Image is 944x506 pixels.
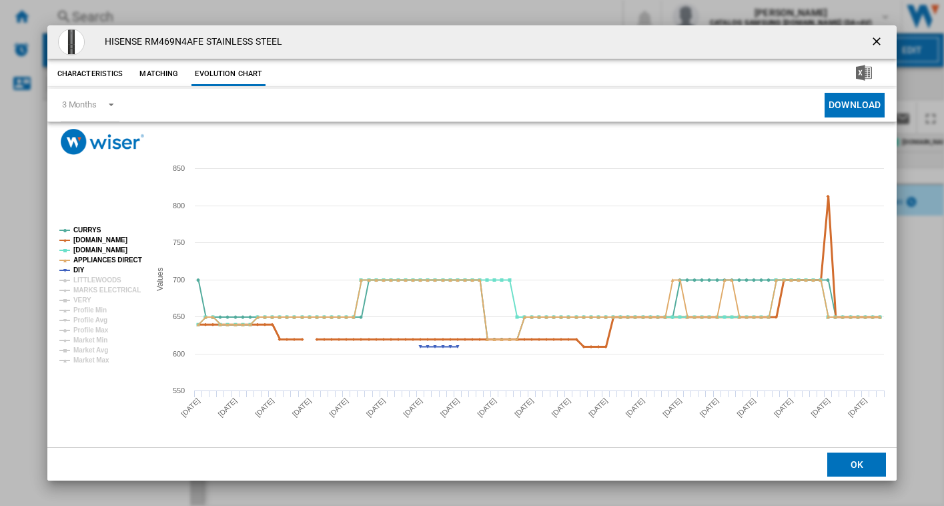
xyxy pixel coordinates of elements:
[73,236,127,244] tspan: [DOMAIN_NAME]
[179,397,201,419] tspan: [DATE]
[129,62,188,86] button: Matching
[870,35,886,51] ng-md-icon: getI18NText('BUTTONS.CLOSE_DIALOG')
[513,397,535,419] tspan: [DATE]
[865,29,891,55] button: getI18NText('BUTTONS.CLOSE_DIALOG')
[98,35,282,49] h4: HISENSE RM469N4AFE STAINLESS STEEL
[73,296,91,304] tspan: VERY
[54,62,127,86] button: Characteristics
[73,226,101,234] tspan: CURRYS
[73,336,107,344] tspan: Market Min
[73,326,109,334] tspan: Profile Max
[155,268,165,291] tspan: Values
[73,346,108,354] tspan: Market Avg
[846,397,868,419] tspan: [DATE]
[191,62,266,86] button: Evolution chart
[587,397,609,419] tspan: [DATE]
[62,99,97,109] div: 3 Months
[73,306,107,314] tspan: Profile Min
[827,453,886,477] button: OK
[73,356,109,364] tspan: Market Max
[73,286,141,294] tspan: MARKS ELECTRICAL
[290,397,312,419] tspan: [DATE]
[254,397,276,419] tspan: [DATE]
[173,312,185,320] tspan: 650
[173,164,185,172] tspan: 850
[402,397,424,419] tspan: [DATE]
[835,62,893,86] button: Download in Excel
[364,397,386,419] tspan: [DATE]
[73,266,85,274] tspan: DIY
[73,316,107,324] tspan: Profile Avg
[439,397,461,419] tspan: [DATE]
[772,397,794,419] tspan: [DATE]
[173,202,185,210] tspan: 800
[809,397,831,419] tspan: [DATE]
[73,246,127,254] tspan: [DOMAIN_NAME]
[735,397,757,419] tspan: [DATE]
[328,397,350,419] tspan: [DATE]
[476,397,498,419] tspan: [DATE]
[47,25,897,481] md-dialog: Product popup
[550,397,572,419] tspan: [DATE]
[624,397,646,419] tspan: [DATE]
[58,29,85,55] img: 10264226
[698,397,720,419] tspan: [DATE]
[73,276,121,284] tspan: LITTLEWOODS
[61,129,144,155] img: logo_wiser_300x94.png
[173,276,185,284] tspan: 700
[173,238,185,246] tspan: 750
[216,397,238,419] tspan: [DATE]
[661,397,683,419] tspan: [DATE]
[173,350,185,358] tspan: 600
[856,65,872,81] img: excel-24x24.png
[825,93,885,117] button: Download
[73,256,142,264] tspan: APPLIANCES DIRECT
[173,387,185,395] tspan: 550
